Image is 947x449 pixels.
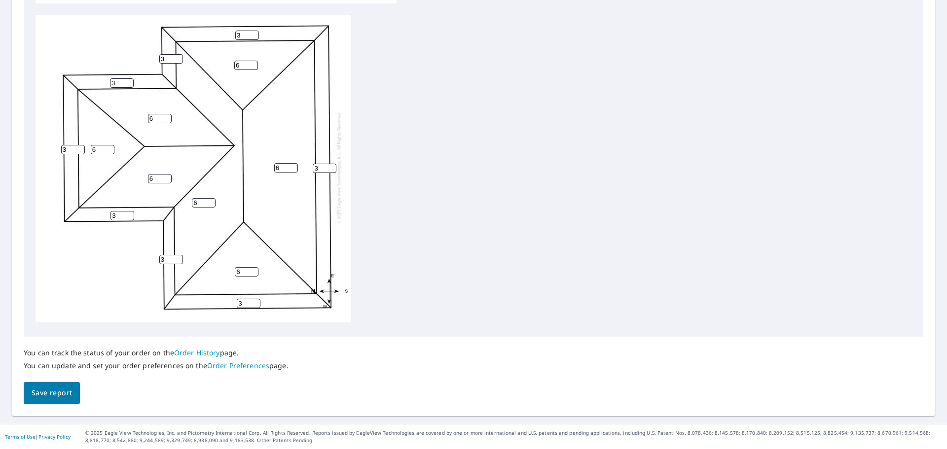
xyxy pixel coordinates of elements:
[38,433,71,440] a: Privacy Policy
[32,387,72,399] span: Save report
[174,348,220,357] a: Order History
[85,429,942,444] p: © 2025 Eagle View Technologies, Inc. and Pictometry International Corp. All Rights Reserved. Repo...
[24,382,80,404] button: Save report
[24,361,289,370] p: You can update and set your order preferences on the page.
[207,361,269,370] a: Order Preferences
[5,434,71,440] p: |
[5,433,36,440] a: Terms of Use
[24,348,289,357] p: You can track the status of your order on the page.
